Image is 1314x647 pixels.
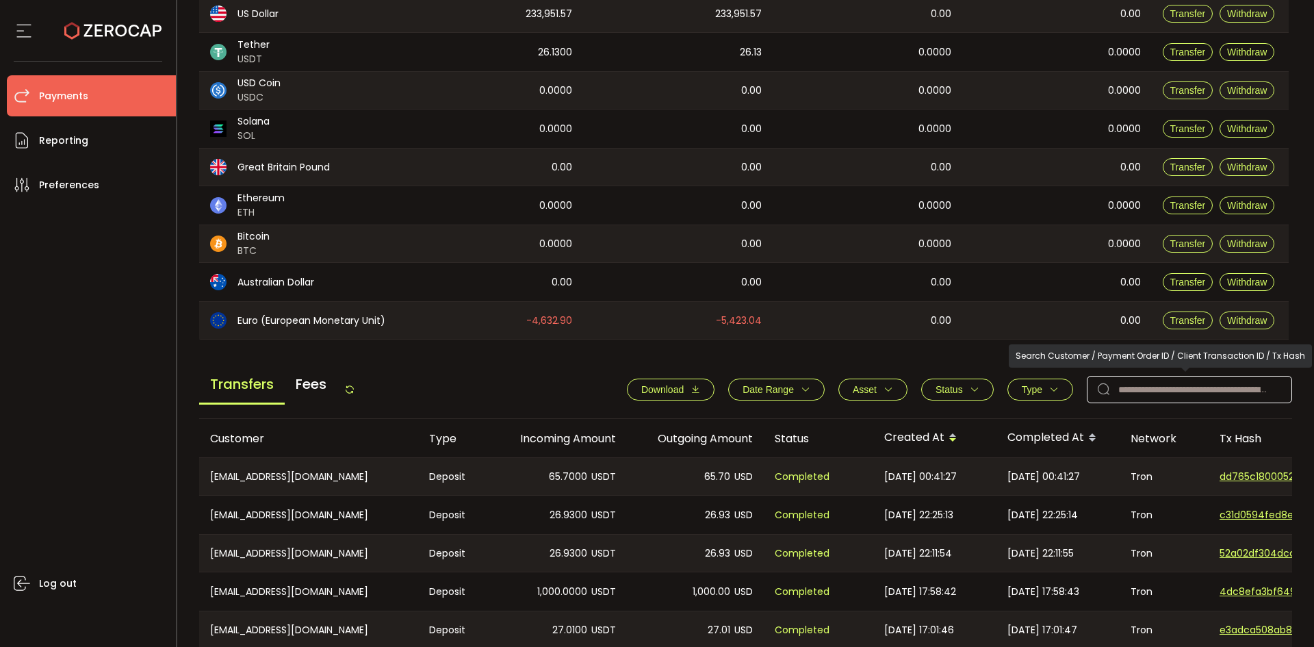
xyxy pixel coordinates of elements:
[1120,6,1141,22] span: 0.00
[1220,81,1274,99] button: Withdraw
[1163,158,1213,176] button: Transfer
[538,45,572,60] span: 26.1300
[237,314,385,328] span: Euro (European Monetary Unit)
[1220,235,1274,253] button: Withdraw
[591,507,616,523] span: USDT
[1108,198,1141,214] span: 0.0000
[237,191,285,205] span: Ethereum
[741,160,762,175] span: 0.00
[210,312,227,329] img: eur_portfolio.svg
[741,121,762,137] span: 0.00
[210,82,227,99] img: usdc_portfolio.svg
[741,275,762,290] span: 0.00
[1163,43,1213,61] button: Transfer
[210,5,227,22] img: usd_portfolio.svg
[1170,162,1206,173] span: Transfer
[237,7,279,21] span: US Dollar
[741,83,762,99] span: 0.00
[1220,312,1274,329] button: Withdraw
[1170,200,1206,211] span: Transfer
[1246,581,1314,647] iframe: Chat Widget
[1163,312,1213,329] button: Transfer
[884,507,953,523] span: [DATE] 22:25:13
[627,431,764,446] div: Outgoing Amount
[552,275,572,290] span: 0.00
[237,90,281,105] span: USDC
[775,584,829,600] span: Completed
[591,469,616,485] span: USDT
[728,379,825,401] button: Date Range
[1163,5,1213,23] button: Transfer
[1120,313,1141,329] span: 0.00
[1163,120,1213,138] button: Transfer
[539,121,572,137] span: 0.0000
[285,366,337,403] span: Fees
[1007,469,1080,485] span: [DATE] 00:41:27
[775,622,829,638] span: Completed
[237,275,314,290] span: Australian Dollar
[210,274,227,290] img: aud_portfolio.svg
[552,160,572,175] span: 0.00
[1227,123,1267,134] span: Withdraw
[1170,47,1206,58] span: Transfer
[1007,379,1073,401] button: Type
[641,384,684,395] span: Download
[1108,121,1141,137] span: 0.0000
[1220,120,1274,138] button: Withdraw
[210,236,227,252] img: btc_portfolio.svg
[1220,196,1274,214] button: Withdraw
[1120,572,1209,611] div: Tron
[918,83,951,99] span: 0.0000
[1227,162,1267,173] span: Withdraw
[237,52,270,66] span: USDT
[838,379,907,401] button: Asset
[237,114,270,129] span: Solana
[1120,275,1141,290] span: 0.00
[210,159,227,175] img: gbp_portfolio.svg
[1220,43,1274,61] button: Withdraw
[1227,47,1267,58] span: Withdraw
[1220,158,1274,176] button: Withdraw
[418,496,490,534] div: Deposit
[741,236,762,252] span: 0.00
[539,236,572,252] span: 0.0000
[931,275,951,290] span: 0.00
[199,496,418,534] div: [EMAIL_ADDRESS][DOMAIN_NAME]
[591,584,616,600] span: USDT
[1170,8,1206,19] span: Transfer
[237,205,285,220] span: ETH
[418,458,490,495] div: Deposit
[740,45,762,60] span: 26.13
[1220,5,1274,23] button: Withdraw
[1108,83,1141,99] span: 0.0000
[199,366,285,405] span: Transfers
[39,131,88,151] span: Reporting
[539,198,572,214] span: 0.0000
[704,469,730,485] span: 65.70
[775,546,829,561] span: Completed
[1227,238,1267,249] span: Withdraw
[693,584,730,600] span: 1,000.00
[537,584,587,600] span: 1,000.0000
[734,507,753,523] span: USD
[549,469,587,485] span: 65.7000
[918,198,951,214] span: 0.0000
[490,431,627,446] div: Incoming Amount
[39,86,88,106] span: Payments
[1120,458,1209,495] div: Tron
[539,83,572,99] span: 0.0000
[237,76,281,90] span: USD Coin
[1227,8,1267,19] span: Withdraw
[1170,277,1206,288] span: Transfer
[199,535,418,572] div: [EMAIL_ADDRESS][DOMAIN_NAME]
[884,469,957,485] span: [DATE] 00:41:27
[1007,507,1078,523] span: [DATE] 22:25:14
[734,622,753,638] span: USD
[1227,85,1267,96] span: Withdraw
[705,507,730,523] span: 26.93
[884,622,954,638] span: [DATE] 17:01:46
[418,535,490,572] div: Deposit
[591,622,616,638] span: USDT
[418,431,490,446] div: Type
[199,572,418,611] div: [EMAIL_ADDRESS][DOMAIN_NAME]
